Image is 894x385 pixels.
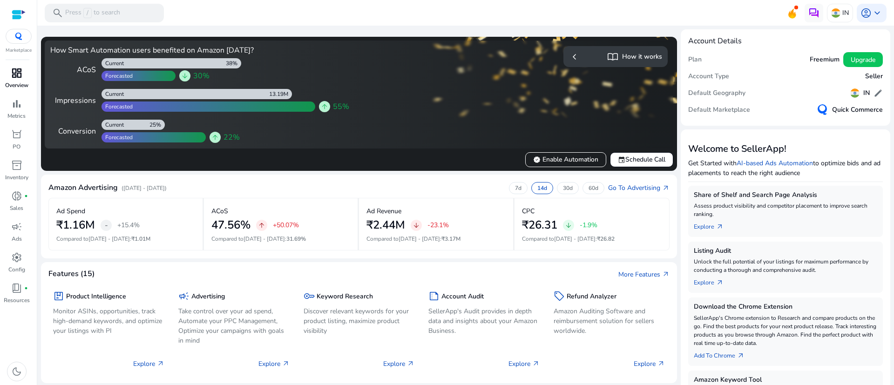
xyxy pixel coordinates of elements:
[11,366,22,377] span: dark_mode
[863,89,870,97] h5: IN
[610,152,673,167] button: eventSchedule Call
[53,306,164,336] p: Monitor ASINs, opportunities, track high-demand keywords, and optimize your listings with PI
[694,247,877,255] h5: Listing Audit
[178,290,190,302] span: campaign
[56,218,95,232] h2: ₹1.16M
[716,279,724,286] span: arrow_outward
[6,47,32,54] p: Marketplace
[537,184,547,192] p: 14d
[522,218,557,232] h2: ₹26.31
[5,81,28,89] p: Overview
[694,257,877,274] p: Unlock the full potential of your listings for maximum performance by conducting a thorough and c...
[383,359,414,369] p: Explore
[522,235,662,243] p: Compared to :
[11,68,22,79] span: dashboard
[304,306,415,336] p: Discover relevant keywords for your product listing, maximize product visibility
[244,235,285,243] span: [DATE] - [DATE]
[694,347,752,360] a: Add To Chrome
[851,55,875,65] span: Upgrade
[694,303,877,311] h5: Download the Chrome Extension
[563,184,573,192] p: 30d
[427,222,449,229] p: -23.1%
[11,160,22,171] span: inventory_2
[102,103,133,110] div: Forecasted
[24,194,28,198] span: fiber_manual_record
[191,293,225,301] h5: Advertising
[716,223,724,230] span: arrow_outward
[428,290,440,302] span: summarize
[117,222,140,229] p: +15.4%
[817,104,828,115] img: QC-logo.svg
[133,359,164,369] p: Explore
[181,72,189,80] span: arrow_downward
[533,156,541,163] span: verified
[525,152,606,167] button: verifiedEnable Automation
[131,235,150,243] span: ₹1.01M
[11,221,22,232] span: campaign
[48,183,118,192] h4: Amazon Advertising
[688,143,883,155] h3: Welcome to SellerApp!
[102,60,124,67] div: Current
[193,70,210,81] span: 30%
[269,90,292,98] div: 13.19M
[122,184,167,192] p: ([DATE] - [DATE])
[407,360,414,367] span: arrow_outward
[842,5,849,21] p: IN
[273,222,299,229] p: +50.07%
[66,293,126,301] h5: Product Intelligence
[580,222,597,229] p: -1.9%
[865,73,883,81] h5: Seller
[56,206,85,216] p: Ad Spend
[83,8,92,18] span: /
[8,265,25,274] p: Config
[874,88,883,98] span: edit
[428,306,540,336] p: SellerApp's Audit provides in depth data and insights about your Amazon Business.
[533,155,598,164] span: Enable Automation
[694,218,731,231] a: Explorearrow_outward
[441,235,461,243] span: ₹3.17M
[441,293,484,301] h5: Account Audit
[157,360,164,367] span: arrow_outward
[567,293,616,301] h5: Refund Analyzer
[286,235,306,243] span: 31.69%
[10,204,23,212] p: Sales
[50,126,96,137] div: Conversion
[50,46,355,55] h4: How Smart Automation users benefited on Amazon [DATE]?
[88,235,130,243] span: [DATE] - [DATE]
[515,184,521,192] p: 7d
[589,184,598,192] p: 60d
[211,134,219,141] span: arrow_upward
[12,235,22,243] p: Ads
[694,314,877,347] p: SellerApp's Chrome extension to Research and compare products on the go. Find the best products f...
[554,290,565,302] span: sell
[554,235,596,243] span: [DATE] - [DATE]
[662,270,670,278] span: arrow_outward
[532,360,540,367] span: arrow_outward
[56,235,195,243] p: Compared to :
[11,98,22,109] span: bar_chart
[102,72,133,80] div: Forecasted
[399,235,440,243] span: [DATE] - [DATE]
[737,159,813,168] a: AI-based Ads Automation
[11,283,22,294] span: book_4
[366,235,506,243] p: Compared to :
[737,352,745,359] span: arrow_outward
[688,106,750,114] h5: Default Marketplace
[366,206,401,216] p: Ad Revenue
[105,220,108,231] span: -
[850,88,860,98] img: in.svg
[11,129,22,140] span: orders
[7,112,26,120] p: Metrics
[366,218,405,232] h2: ₹2.44M
[223,132,240,143] span: 22%
[843,52,883,67] button: Upgrade
[657,360,665,367] span: arrow_outward
[832,106,883,114] h5: Quick Commerce
[10,33,27,40] img: QC-logo.svg
[522,206,535,216] p: CPC
[688,158,883,178] p: Get Started with to optimize bids and ad placements to reach the right audience
[102,90,124,98] div: Current
[178,306,290,345] p: Take control over your ad spend, Automate your PPC Management, Optimize your campaigns with goals...
[618,270,670,279] a: More Featuresarrow_outward
[48,270,95,278] h4: Features (15)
